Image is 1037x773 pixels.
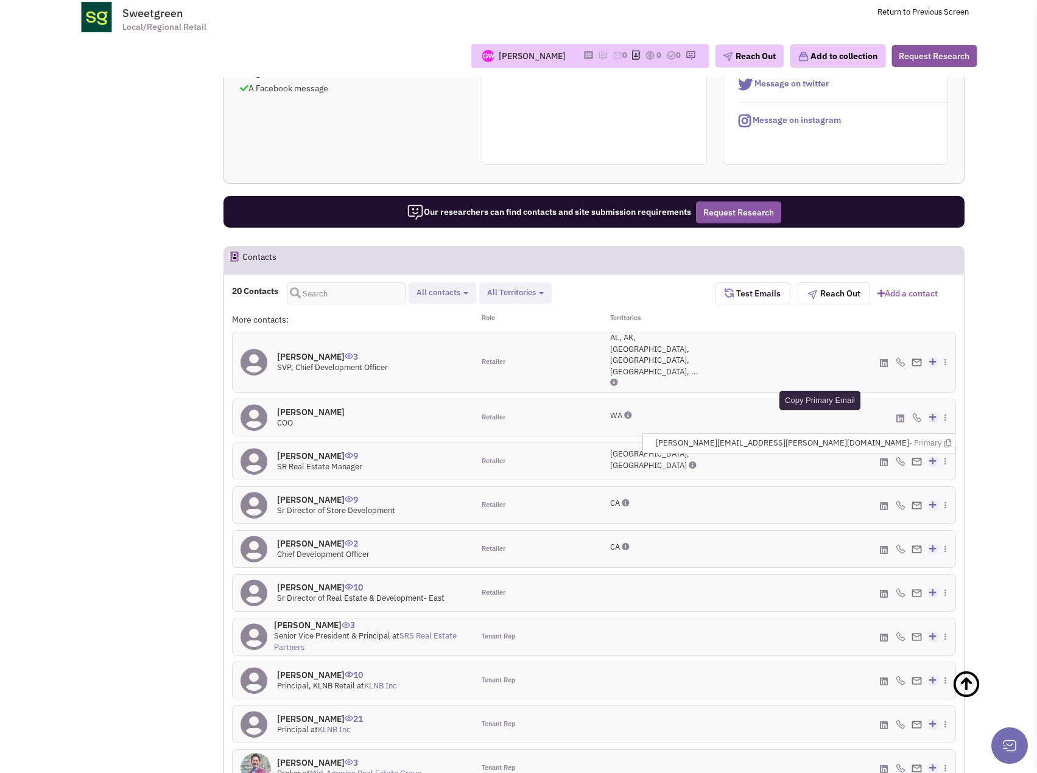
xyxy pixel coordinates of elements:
img: Email%20Icon.png [912,721,922,729]
button: Request Research [891,45,977,67]
img: icon-UserInteraction.png [345,353,353,359]
img: icon-phone.png [896,719,905,729]
span: Tenant Rep [482,676,516,685]
span: 2 [345,529,358,549]
span: Retailer [482,413,505,422]
span: WA [610,410,622,421]
span: at [311,724,351,735]
span: Message on instagram [753,114,841,125]
span: Chief Development Officer [277,549,370,559]
span: 0 [656,50,661,60]
div: [PERSON_NAME] [499,50,566,62]
h2: Contacts [242,247,276,273]
span: Tenant Rep [482,632,516,642]
span: at [357,680,397,691]
h4: [PERSON_NAME] [277,538,370,549]
img: icon-UserInteraction.png [345,671,353,677]
span: Retailer [482,357,505,367]
img: Email%20Icon.png [912,677,922,685]
img: icon-phone.png [896,456,905,466]
img: icon-phone.png [896,500,905,510]
span: at [274,631,457,652]
img: icon-UserInteraction.png [345,759,353,765]
span: All Territories [487,287,536,298]
h4: [PERSON_NAME] [277,494,395,505]
img: icon-email-active-16.png [613,51,622,60]
p: A Facebook message [240,82,465,94]
a: Return to Previous Screen [877,7,969,17]
span: Sweetgreen [122,6,183,20]
h4: 20 Contacts [232,285,278,296]
span: Our researchers can find contacts and site submission requirements [407,206,691,217]
img: icon-UserInteraction.png [342,622,350,628]
img: www.sweetgreen.com [68,2,124,32]
span: Retailer [482,544,505,554]
img: icon-UserInteraction.png [345,540,353,546]
span: Tenant Rep [482,763,516,773]
span: 0 [622,50,627,60]
span: 9 [345,485,358,505]
span: Sr Director of Store Development [277,505,395,516]
img: icon-UserInteraction.png [345,452,353,458]
span: 0 [676,50,681,60]
span: 10 [345,573,363,593]
button: Request Research [696,201,781,223]
h4: [PERSON_NAME] [277,407,345,418]
img: icon-phone.png [896,632,905,642]
img: icon-dealamount.png [645,51,655,60]
button: All Territories [483,287,547,299]
span: AL, AK, [GEOGRAPHIC_DATA], [GEOGRAPHIC_DATA], [GEOGRAPHIC_DATA], ... [610,332,698,377]
h4: [PERSON_NAME] [277,757,422,768]
div: Territories [594,313,715,326]
img: icon-phone.png [896,357,905,367]
img: icon-phone.png [896,676,905,685]
a: KLNB Inc [364,680,397,691]
a: Message on instagram [739,114,841,125]
span: [GEOGRAPHIC_DATA], [GEOGRAPHIC_DATA] [610,449,689,470]
span: COO [277,418,293,428]
img: Email%20Icon.png [912,458,922,466]
h4: [PERSON_NAME] [277,450,362,461]
button: Test Emails [715,282,790,304]
a: Message on twitter [739,78,829,89]
span: Local/Regional Retail [122,21,206,33]
img: icon-UserInteraction.png [345,715,353,721]
img: icon-phone.png [896,763,905,773]
img: icon-phone.png [896,544,905,554]
div: Copy Primary Email [779,391,860,410]
img: Email%20Icon.png [912,633,922,641]
h4: [PERSON_NAME] [277,351,388,362]
img: TaskCount.png [666,51,676,60]
span: 21 [345,704,363,724]
h4: [PERSON_NAME] [274,620,466,631]
img: research-icon.png [686,51,695,60]
span: Retailer [482,456,505,466]
button: Add to collection [790,44,885,68]
img: plane.png [723,52,733,61]
div: More contacts: [232,313,473,326]
img: icon-note.png [598,51,608,60]
h4: [PERSON_NAME] [277,713,363,724]
img: icon-UserInteraction.png [345,584,353,590]
div: Role [474,313,594,326]
button: Reach Out [715,44,784,68]
span: 3 [345,342,358,362]
button: All contacts [413,287,472,299]
span: Principal, KLNB Retail [277,680,355,691]
img: icon-collection-lavender.png [798,51,809,62]
span: Test Emails [734,288,781,299]
img: icon-phone.png [912,413,922,422]
img: Email%20Icon.png [912,502,922,509]
a: SRS Real Estate Partners [274,631,457,652]
span: [PERSON_NAME][EMAIL_ADDRESS][PERSON_NAME][DOMAIN_NAME] [656,438,951,449]
span: Principal [277,724,309,735]
span: SR Real Estate Manager [277,461,362,472]
input: Search [287,282,406,304]
h4: [PERSON_NAME] [277,670,397,680]
span: Retailer [482,500,505,510]
span: Sr Director of Real Estate & Development- East [277,593,445,603]
img: Email%20Icon.png [912,545,922,553]
span: 10 [345,660,363,680]
span: - Primary [909,438,941,449]
span: Senior Vice President & Principal [274,631,390,641]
